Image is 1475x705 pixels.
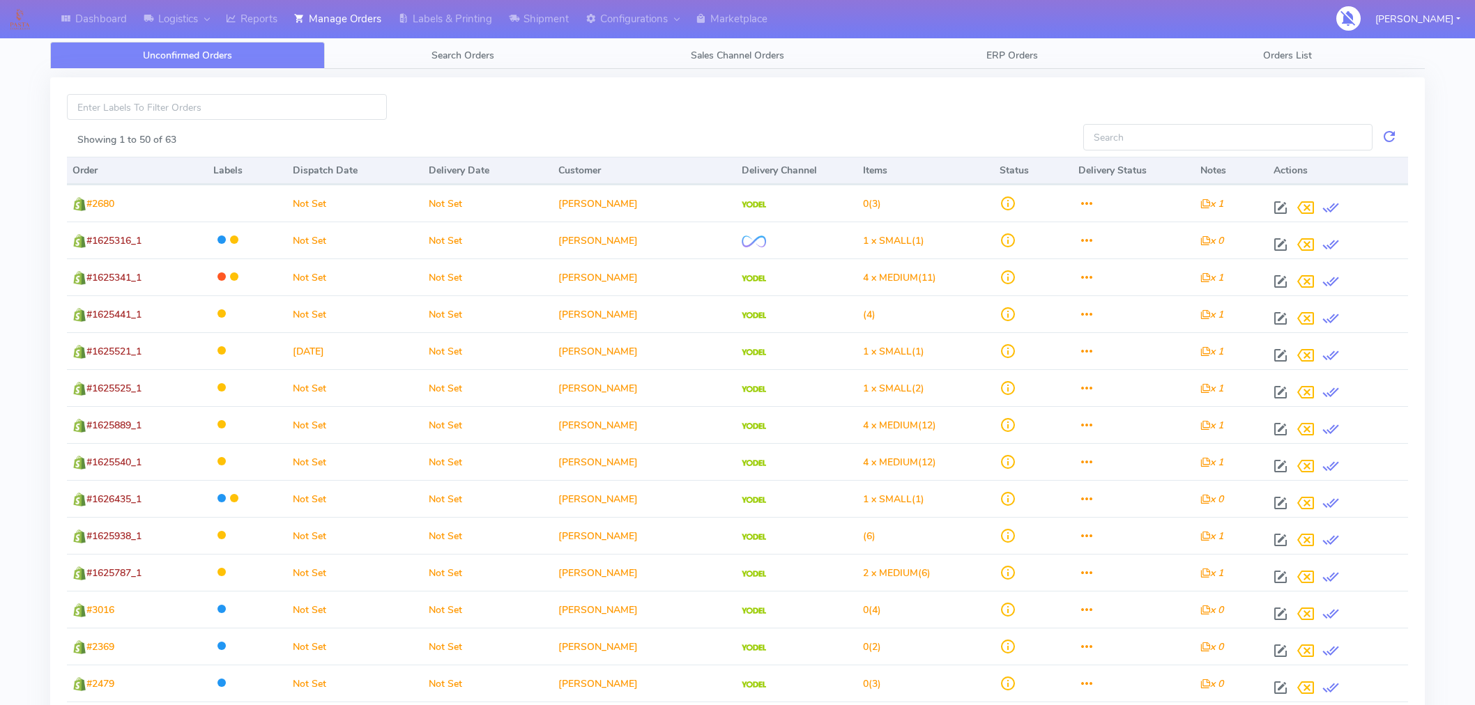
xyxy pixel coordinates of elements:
i: x 0 [1200,493,1223,506]
img: Yodel [742,460,766,467]
span: #1625540_1 [86,456,142,469]
img: Yodel [742,423,766,430]
span: Sales Channel Orders [691,49,784,62]
td: [PERSON_NAME] [553,258,735,295]
span: Unconfirmed Orders [143,49,232,62]
span: (2) [863,382,924,395]
span: #2369 [86,640,114,653]
th: Notes [1195,157,1268,185]
td: Not Set [287,185,424,222]
td: Not Set [423,222,553,258]
span: 4 x MEDIUM [863,419,918,432]
img: Yodel [742,386,766,393]
span: 4 x MEDIUM [863,456,918,469]
td: Not Set [287,480,424,517]
span: (12) [863,419,936,432]
td: Not Set [423,406,553,443]
img: Yodel [742,275,766,282]
td: Not Set [423,591,553,628]
span: #1625441_1 [86,308,142,321]
td: Not Set [287,591,424,628]
span: Search Orders [431,49,494,62]
span: (4) [863,603,881,617]
span: #1625938_1 [86,529,142,543]
img: Yodel [742,534,766,541]
i: x 1 [1200,529,1223,543]
span: 0 [863,197,869,210]
label: Showing 1 to 50 of 63 [77,132,176,147]
span: 0 [863,640,869,653]
span: 0 [863,677,869,690]
td: Not Set [287,258,424,295]
td: Not Set [287,665,424,702]
span: #1626435_1 [86,493,142,506]
input: Search [1083,124,1373,150]
span: (6) [863,529,876,543]
td: [PERSON_NAME] [553,480,735,517]
th: Delivery Status [1073,157,1195,185]
i: x 1 [1200,419,1223,432]
span: (3) [863,197,881,210]
img: Yodel [742,349,766,356]
span: Orders List [1263,49,1312,62]
img: Yodel [742,681,766,688]
i: x 0 [1200,603,1223,617]
i: x 1 [1200,308,1223,321]
input: Enter Labels To Filter Orders [67,94,387,120]
td: Not Set [423,332,553,369]
span: #1625889_1 [86,419,142,432]
td: Not Set [287,295,424,332]
td: Not Set [287,369,424,406]
img: Yodel [742,312,766,319]
span: (12) [863,456,936,469]
span: #2680 [86,197,114,210]
td: [PERSON_NAME] [553,406,735,443]
i: x 1 [1200,456,1223,469]
span: (2) [863,640,881,653]
td: [PERSON_NAME] [553,517,735,554]
span: 0 [863,603,869,617]
span: 2 x MEDIUM [863,566,918,580]
td: [PERSON_NAME] [553,665,735,702]
th: Dispatch Date [287,157,424,185]
td: [PERSON_NAME] [553,443,735,480]
img: Yodel [742,497,766,504]
img: Yodel [742,201,766,208]
span: #2479 [86,677,114,690]
span: 1 x SMALL [863,234,912,247]
span: (3) [863,677,881,690]
span: (1) [863,493,924,506]
th: Delivery Channel [736,157,858,185]
i: x 1 [1200,271,1223,284]
td: Not Set [423,443,553,480]
span: #3016 [86,603,114,617]
td: Not Set [287,406,424,443]
span: ERP Orders [986,49,1038,62]
td: Not Set [287,222,424,258]
i: x 0 [1200,234,1223,247]
td: Not Set [287,517,424,554]
i: x 1 [1200,382,1223,395]
td: [PERSON_NAME] [553,628,735,665]
img: Yodel [742,571,766,578]
span: #1625316_1 [86,234,142,247]
img: Yodel [742,607,766,614]
span: (11) [863,271,936,284]
th: Items [857,157,994,185]
i: x 0 [1200,640,1223,653]
span: #1625525_1 [86,382,142,395]
span: (1) [863,234,924,247]
td: [PERSON_NAME] [553,295,735,332]
td: Not Set [287,554,424,591]
th: Customer [553,157,735,185]
span: #1625341_1 [86,271,142,284]
td: Not Set [423,628,553,665]
img: Yodel [742,644,766,651]
td: Not Set [423,258,553,295]
td: [PERSON_NAME] [553,332,735,369]
ul: Tabs [50,42,1425,69]
td: Not Set [423,517,553,554]
td: [DATE] [287,332,424,369]
span: #1625787_1 [86,566,142,580]
th: Order [67,157,208,185]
